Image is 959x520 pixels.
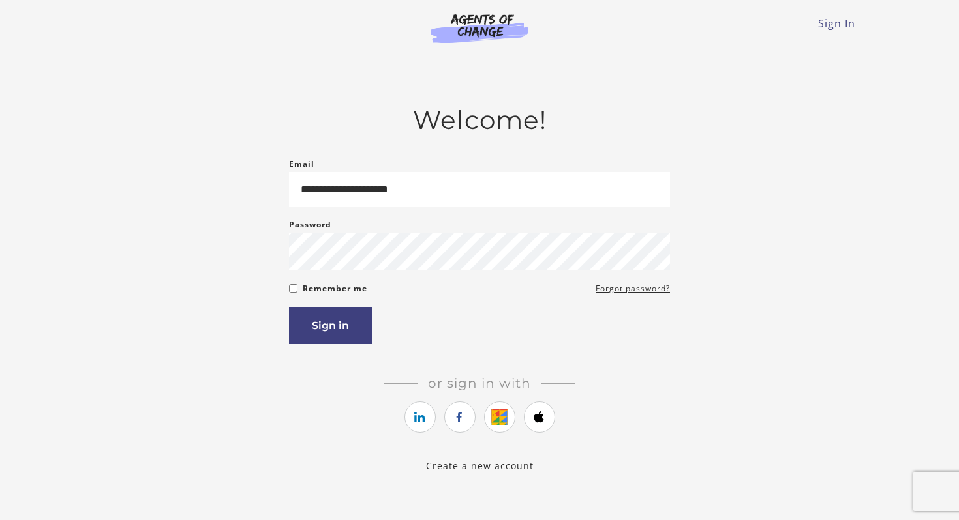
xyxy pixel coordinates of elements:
a: https://courses.thinkific.com/users/auth/facebook?ss%5Breferral%5D=&ss%5Buser_return_to%5D=&ss%5B... [444,401,476,433]
button: Sign in [289,307,372,344]
label: Password [289,217,331,233]
a: https://courses.thinkific.com/users/auth/linkedin?ss%5Breferral%5D=&ss%5Buser_return_to%5D=&ss%5B... [404,401,436,433]
h2: Welcome! [289,105,670,136]
label: Remember me [303,281,367,296]
a: https://courses.thinkific.com/users/auth/google?ss%5Breferral%5D=&ss%5Buser_return_to%5D=&ss%5Bvi... [484,401,515,433]
a: https://courses.thinkific.com/users/auth/apple?ss%5Breferral%5D=&ss%5Buser_return_to%5D=&ss%5Bvis... [524,401,555,433]
label: Email [289,156,314,172]
a: Create a new account [426,459,534,472]
span: Or sign in with [418,375,541,391]
a: Forgot password? [596,281,670,296]
img: Agents of Change Logo [417,13,542,43]
a: Sign In [818,16,855,31]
